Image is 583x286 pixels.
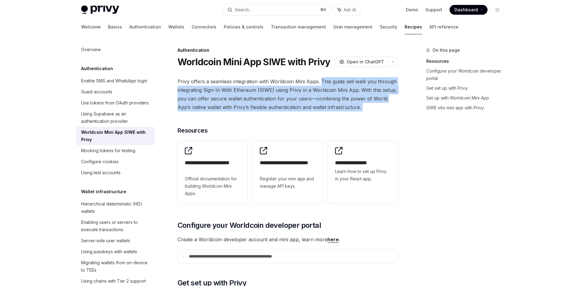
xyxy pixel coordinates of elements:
[223,4,330,15] button: Search...⌘K
[81,147,135,154] div: Mocking tokens for testing
[432,47,460,54] span: On this page
[81,169,121,176] div: Using test accounts
[81,129,151,143] div: Worldcoin Mini App SIWE with Privy
[333,20,372,34] a: User management
[81,200,151,215] div: Hierarchical deterministic (HD) wallets
[405,20,422,34] a: Recipes
[129,20,161,34] a: Authentication
[178,56,331,67] h1: Worldcoin Mini App SIWE with Privy
[81,20,101,34] a: Welcome
[81,248,137,255] div: Using passkeys with wallets
[76,44,155,55] a: Overview
[178,220,321,230] span: Configure your Worldcoin developer portal
[178,126,208,135] span: Resources
[81,277,146,285] div: Using chains with Tier 2 support
[335,57,388,67] button: Open in ChatGPT
[76,235,155,246] a: Server-side user wallets
[76,75,155,86] a: Enable SMS and WhatsApp login
[76,257,155,276] a: Migrating wallets from on-device to TEEs
[426,93,507,103] a: Set up with Worldcoin Mini App
[327,236,339,243] a: here
[178,47,398,53] div: Authentication
[81,158,119,165] div: Configure cookies
[76,198,155,217] a: Hierarchical deterministic (HD) wallets
[76,145,155,156] a: Mocking tokens for testing
[76,108,155,127] a: Using Supabase as an authentication provider
[192,20,216,34] a: Connectors
[168,20,184,34] a: Wallets
[81,65,113,72] h5: Authentication
[406,7,418,13] a: Demo
[81,219,151,233] div: Enabling users or servers to execute transactions
[224,20,263,34] a: Policies & controls
[260,175,316,190] span: Register your mini app and manage API keys.
[81,237,130,244] div: Server-side user wallets
[426,56,507,66] a: Resources
[271,20,326,34] a: Transaction management
[76,167,155,178] a: Using test accounts
[76,97,155,108] a: Use tokens from OAuth providers
[76,246,155,257] a: Using passkeys with wallets
[454,7,478,13] span: Dashboard
[81,6,119,14] img: light logo
[335,168,391,183] span: Learn how to set up Privy in your React app.
[426,83,507,93] a: Get set up with Privy
[81,99,149,107] div: Use tokens from OAuth providers
[344,7,356,13] span: Ask AI
[235,6,252,13] div: Search...
[108,20,122,34] a: Basics
[380,20,397,34] a: Security
[81,88,112,96] div: Guest accounts
[76,127,155,145] a: Worldcoin Mini App SIWE with Privy
[426,103,507,113] a: SIWE into mini app with Privy
[76,217,155,235] a: Enabling users or servers to execute transactions
[81,46,101,53] div: Overview
[450,5,488,15] a: Dashboard
[81,259,151,274] div: Migrating wallets from on-device to TEEs
[178,235,398,244] span: Create a Worldcoin developer account and mini app, learn more .
[178,77,398,111] span: Privy offers a seamless integration with Worldcoin Mini Apps. This guide will walk you through in...
[81,77,147,85] div: Enable SMS and WhatsApp login
[81,110,151,125] div: Using Supabase as an authentication provider
[76,86,155,97] a: Guest accounts
[185,175,241,197] span: Official documentation for building Worldcoin Mini Apps.
[429,20,458,34] a: API reference
[347,59,384,65] span: Open in ChatGPT
[492,5,502,15] button: Toggle dark mode
[425,7,442,13] a: Support
[81,188,126,195] h5: Wallet infrastructure
[333,4,360,15] button: Ask AI
[426,66,507,83] a: Configure your Worldcoin developer portal
[320,7,327,12] span: ⌘ K
[76,156,155,167] a: Configure cookies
